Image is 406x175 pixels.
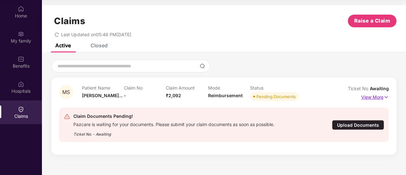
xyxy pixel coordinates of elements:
img: svg+xml;base64,PHN2ZyBpZD0iQ2xhaW0iIHhtbG5zPSJodHRwOi8vd3d3LnczLm9yZy8yMDAwL3N2ZyIgd2lkdGg9IjIwIi... [18,106,24,112]
p: Mode [208,85,250,91]
span: - [124,93,126,98]
img: svg+xml;base64,PHN2ZyBpZD0iU2VhcmNoLTMyeDMyIiB4bWxucz0iaHR0cDovL3d3dy53My5vcmcvMjAwMC9zdmciIHdpZH... [200,64,205,69]
div: Pending Documents [256,93,296,100]
img: svg+xml;base64,PHN2ZyB4bWxucz0iaHR0cDovL3d3dy53My5vcmcvMjAwMC9zdmciIHdpZHRoPSIyNCIgaGVpZ2h0PSIyNC... [64,113,70,120]
img: svg+xml;base64,PHN2ZyB3aWR0aD0iMjAiIGhlaWdodD0iMjAiIHZpZXdCb3g9IjAgMCAyMCAyMCIgZmlsbD0ibm9uZSIgeG... [18,31,24,37]
img: svg+xml;base64,PHN2ZyBpZD0iSG9tZSIgeG1sbnM9Imh0dHA6Ly93d3cudzMub3JnLzIwMDAvc3ZnIiB3aWR0aD0iMjAiIG... [18,6,24,12]
div: Ticket No. - Awaiting [73,127,274,137]
img: svg+xml;base64,PHN2ZyB4bWxucz0iaHR0cDovL3d3dy53My5vcmcvMjAwMC9zdmciIHdpZHRoPSIxNyIgaGVpZ2h0PSIxNy... [383,94,389,101]
div: Pazcare is waiting for your documents. Please submit your claim documents as soon as possible. [73,120,274,127]
span: redo [55,32,59,37]
div: Closed [91,42,108,49]
span: Awaiting [370,86,389,91]
div: Upload Documents [332,120,384,130]
p: Claim No [124,85,166,91]
span: ₹2,092 [166,93,181,98]
span: Raise a Claim [354,17,390,25]
p: View More [361,92,389,101]
p: Status [250,85,292,91]
span: Last Updated on 05:48 PM[DATE] [61,32,131,37]
button: Raise a Claim [348,15,396,27]
div: Active [55,42,71,49]
p: Claim Amount [166,85,208,91]
span: Reimbursement [208,93,243,98]
span: Ticket No [348,86,370,91]
p: Patient Name [82,85,124,91]
span: MS [62,90,70,95]
img: svg+xml;base64,PHN2ZyBpZD0iQmVuZWZpdHMiIHhtbG5zPSJodHRwOi8vd3d3LnczLm9yZy8yMDAwL3N2ZyIgd2lkdGg9Ij... [18,56,24,62]
span: [PERSON_NAME]... [82,93,123,98]
h1: Claims [54,16,85,26]
div: Claim Documents Pending! [73,112,274,120]
img: svg+xml;base64,PHN2ZyBpZD0iSG9zcGl0YWxzIiB4bWxucz0iaHR0cDovL3d3dy53My5vcmcvMjAwMC9zdmciIHdpZHRoPS... [18,81,24,87]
